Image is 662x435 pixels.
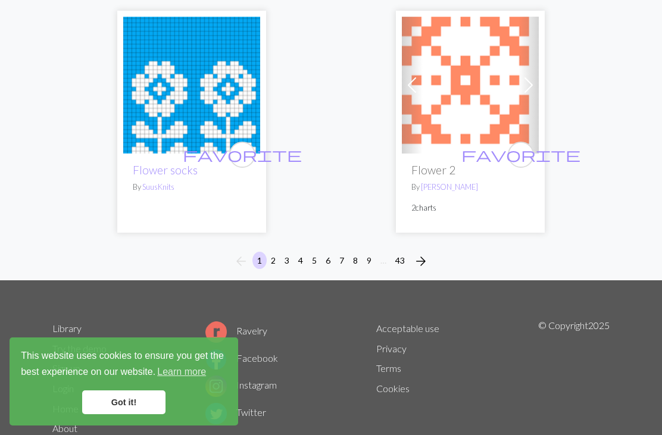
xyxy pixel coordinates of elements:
a: Privacy [376,343,407,354]
i: Next [414,254,428,268]
a: Terms [376,362,401,374]
nav: Page navigation [229,252,433,271]
h2: Flower 2 [411,163,529,177]
i: favourite [461,143,580,167]
p: By [411,181,529,193]
button: 43 [391,252,410,269]
p: 2 charts [411,202,529,214]
a: Library [52,323,82,334]
span: This website uses cookies to ensure you get the best experience on our website. [21,349,227,381]
p: By [133,181,251,193]
a: Acceptable use [376,323,439,334]
a: SuusKnits [142,182,174,192]
button: favourite [508,142,534,168]
a: Flower 2 [402,78,539,89]
a: [PERSON_NAME] [421,182,478,192]
span: favorite [183,145,302,164]
i: favourite [183,143,302,167]
img: Flower socks [123,17,260,154]
a: Flower socks [123,78,260,89]
a: Ravelry [205,325,267,336]
button: 2 [266,252,280,269]
button: Next [409,252,433,271]
span: arrow_forward [414,253,428,270]
button: 1 [252,252,267,269]
img: Ravelry logo [205,321,227,343]
button: 9 [362,252,376,269]
a: Instagram [205,379,277,390]
span: favorite [461,145,580,164]
a: dismiss cookie message [82,390,165,414]
button: 7 [335,252,349,269]
img: Flower 2 [402,17,539,154]
button: 5 [307,252,321,269]
div: cookieconsent [10,337,238,425]
a: About [52,423,77,434]
button: 8 [348,252,363,269]
a: Facebook [205,352,278,364]
button: 6 [321,252,335,269]
button: 4 [293,252,308,269]
a: learn more about cookies [155,363,208,381]
button: favourite [229,142,255,168]
a: Cookies [376,383,410,394]
a: Flower socks [133,163,198,177]
button: 3 [280,252,294,269]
